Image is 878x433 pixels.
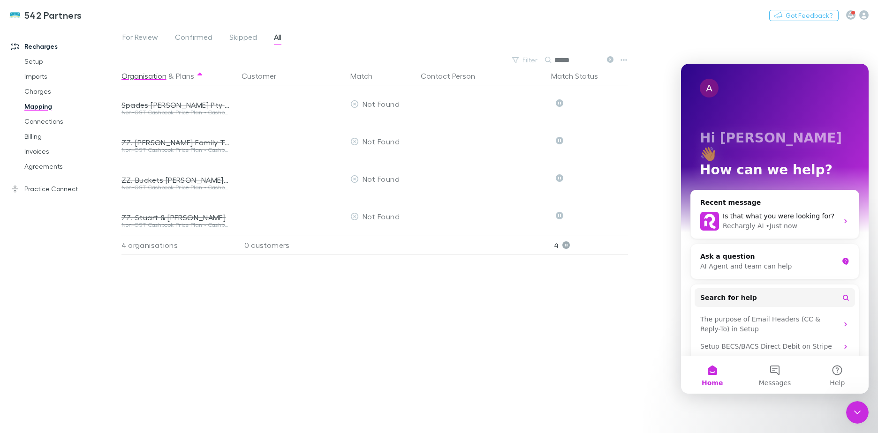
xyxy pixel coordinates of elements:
svg: Skipped [556,212,563,219]
a: Billing [15,129,127,144]
a: Recharges [2,39,127,54]
div: Non-GST Cashbook Price Plan • Cashbook (Non-GST) Price Plan • cas360 [121,110,230,115]
a: Invoices [15,144,127,159]
div: Non-GST Cashbook Price Plan • Cashbook (Non-GST) Price Plan [121,147,230,153]
span: Not Found [363,174,400,183]
div: ZZ. [PERSON_NAME] Family Trust [121,138,230,147]
img: 542 Partners's Logo [9,9,21,21]
svg: Skipped [556,99,563,107]
span: Confirmed [175,32,212,45]
a: Setup [15,54,127,69]
div: Non-GST Cashbook Price Plan • Cashbook (Non-GST) Price Plan [121,185,230,190]
div: Spades [PERSON_NAME] Pty Ltd [121,100,230,110]
button: Match Status [551,67,609,85]
a: Mapping [15,99,127,114]
div: 4 organisations [121,236,234,254]
a: Connections [15,114,127,129]
h3: 542 Partners [24,9,82,21]
iframe: Intercom live chat [681,64,869,394]
div: ZZ. Buckets [PERSON_NAME] Pty Ltd [121,175,230,185]
a: Agreements [15,159,127,174]
button: Match [350,67,384,85]
span: Not Found [363,212,400,221]
span: Skipped [229,32,257,45]
button: Contact Person [421,67,486,85]
span: All [274,32,281,45]
a: Practice Connect [2,181,127,196]
span: Not Found [363,137,400,146]
iframe: Intercom live chat [846,401,869,424]
div: Non-GST Cashbook Price Plan • Cashbook (Non-GST) Price Plan [121,222,230,228]
span: Not Found [363,99,400,108]
a: 542 Partners [4,4,88,26]
button: Plans [176,67,194,85]
div: ZZ. Stuart & [PERSON_NAME] [121,213,230,222]
span: For Review [122,32,158,45]
svg: Skipped [556,137,563,144]
div: & [121,67,230,85]
div: 0 customers [234,236,347,254]
svg: Skipped [556,174,563,182]
button: Customer [242,67,288,85]
button: Organisation [121,67,167,85]
button: Got Feedback? [769,10,839,21]
p: 4 [554,236,628,254]
a: Imports [15,69,127,84]
button: Filter [507,54,543,66]
a: Charges [15,84,127,99]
